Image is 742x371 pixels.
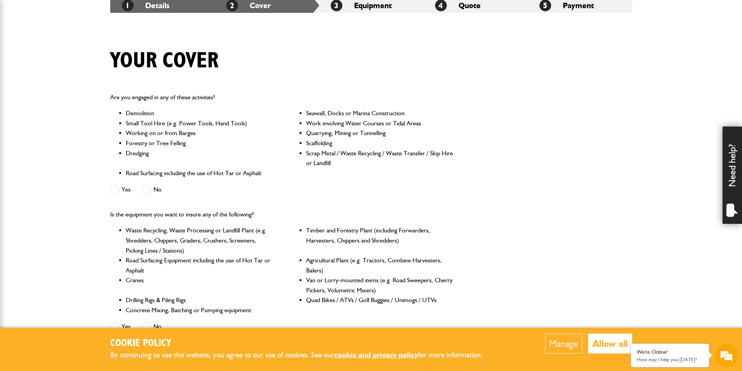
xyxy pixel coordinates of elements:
p: Is the equipment you want to insure any of the following? [110,209,454,220]
li: Timber and Forestry Plant (including Forwarders, Harvesters, Chippers and Shredders) [306,225,454,255]
button: Allow all [588,334,632,353]
li: Concrete Mixing, Batching or Pumping equipment [126,305,273,315]
li: Cranes [126,275,273,295]
li: Van or Lorry-mounted items (e.g. Road Sweepers, Cherry Pickers, Volumetric Mixers) [306,275,454,295]
input: Enter your last name [10,72,142,89]
input: Enter your phone number [10,118,142,135]
div: We're Online! [637,349,703,355]
label: No [142,322,162,332]
li: Road Surfacing Equipment including the use of Hot Tar or Asphalt [126,255,273,275]
div: Need help? [723,127,742,224]
li: Scrap Metal / Waste Recycling / Waste Transfer / Skip Hire or Landfill [306,148,454,168]
label: Yes [110,185,130,195]
li: Dredging [126,148,273,168]
p: How may I help you today? [637,357,703,362]
li: Road Surfacing including the use of Hot Tar or Asphalt [126,168,273,178]
li: Seawall, Docks or Marina Construction [306,108,454,118]
h2: Cookie Policy [110,338,496,350]
a: 1Details [122,1,169,10]
em: Start Chat [106,240,141,250]
label: No [142,185,162,195]
a: cookie and privacy policy [334,350,418,359]
div: Minimize live chat window [128,4,146,23]
li: Drilling Rigs & Piling Rigs [126,295,273,305]
img: d_20077148190_company_1631870298795_20077148190 [13,43,33,54]
li: Quad Bikes / ATVs / Golf Buggies / Unimogs / UTVs [306,295,454,305]
button: Manage [545,334,582,353]
li: Quarrying, Mining or Tunnelling [306,128,454,138]
li: Agricultural Plant (e.g. Tractors, Combine Harvesters, Balers) [306,255,454,275]
li: Small Tool Hire (e.g. Power Tools, Hand Tools) [126,118,273,128]
p: By continuing to use this website, you agree to our use of cookies. See our for more information. [110,349,496,361]
li: Scaffolding [306,138,454,148]
input: Enter your email address [10,95,142,112]
li: Demolition [126,108,273,118]
p: Are you engaged in any of these activities? [110,92,454,102]
label: Yes [110,322,130,332]
textarea: Type your message and hit 'Enter' [10,141,142,233]
li: Working on or from Barges [126,128,273,138]
li: Forestry or Tree Felling [126,138,273,148]
div: Chat with us now [41,44,131,54]
li: Waste Recycling, Waste Processing or Landfill Plant (e.g. Shredders, Chippers, Graders, Crushers,... [126,225,273,255]
li: Work involving Water Courses or Tidal Areas [306,118,454,128]
h1: Your cover [110,48,219,74]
